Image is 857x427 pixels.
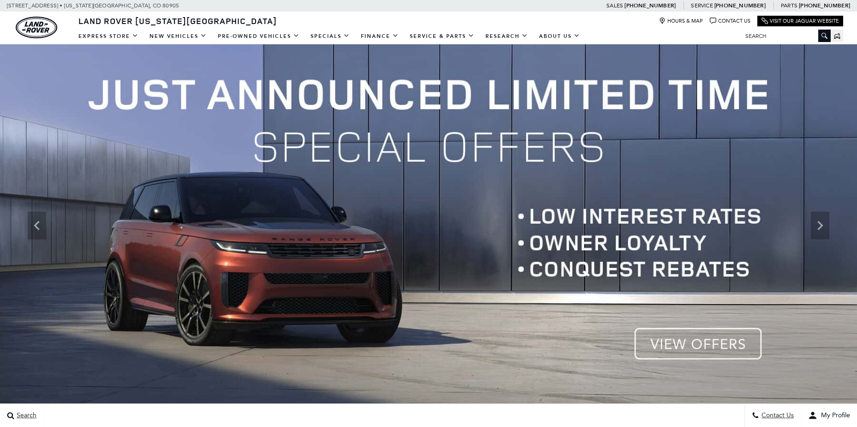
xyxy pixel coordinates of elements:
img: Land Rover [16,17,57,38]
a: Service & Parts [404,28,480,44]
a: Visit Our Jaguar Website [761,18,839,24]
a: Finance [355,28,404,44]
a: New Vehicles [144,28,212,44]
a: Land Rover [US_STATE][GEOGRAPHIC_DATA] [73,15,282,26]
a: Pre-Owned Vehicles [212,28,305,44]
input: Search [738,30,831,42]
a: [PHONE_NUMBER] [624,2,676,9]
span: Search [14,412,36,420]
span: Land Rover [US_STATE][GEOGRAPHIC_DATA] [78,15,277,26]
a: About Us [533,28,586,44]
a: Contact Us [710,18,750,24]
span: My Profile [817,412,850,420]
a: land-rover [16,17,57,38]
a: Hours & Map [659,18,703,24]
a: [STREET_ADDRESS] • [US_STATE][GEOGRAPHIC_DATA], CO 80905 [7,2,179,9]
a: Specials [305,28,355,44]
span: Parts [781,2,797,9]
a: EXPRESS STORE [73,28,144,44]
nav: Main Navigation [73,28,586,44]
button: user-profile-menu [801,404,857,427]
span: Sales [606,2,623,9]
a: Research [480,28,533,44]
span: Service [691,2,713,9]
a: [PHONE_NUMBER] [714,2,766,9]
span: Contact Us [759,412,794,420]
a: [PHONE_NUMBER] [799,2,850,9]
